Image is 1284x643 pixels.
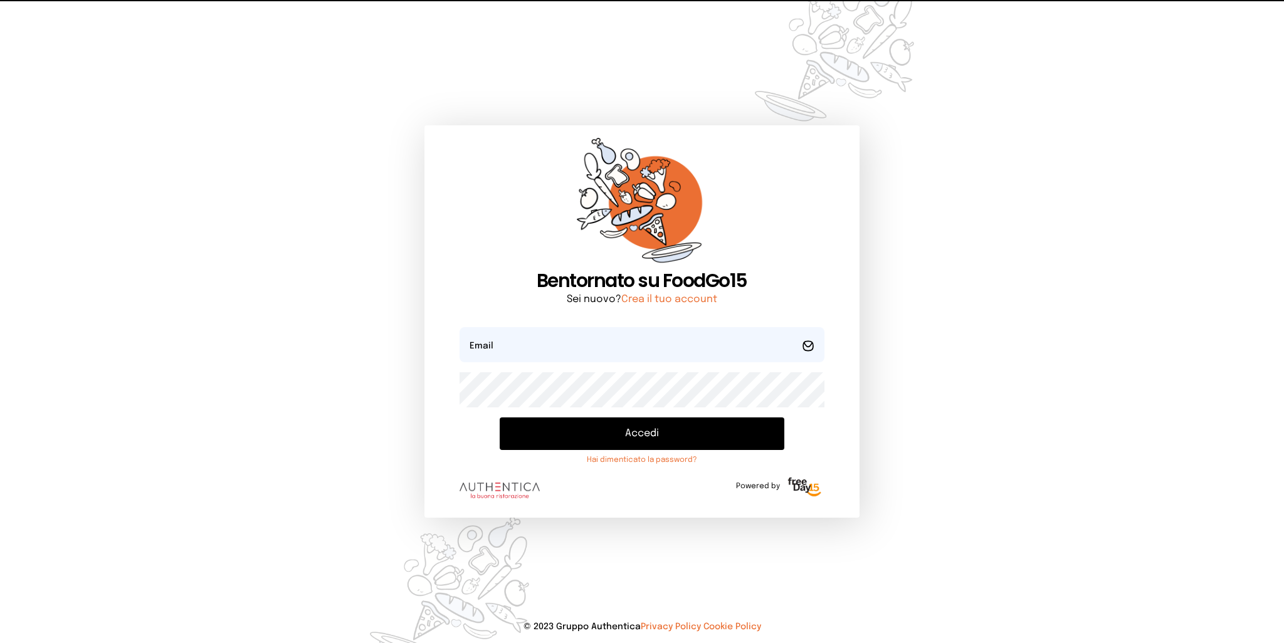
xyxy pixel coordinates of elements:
[621,294,717,305] a: Crea il tuo account
[460,269,824,292] h1: Bentornato su FoodGo15
[736,481,780,491] span: Powered by
[641,622,701,631] a: Privacy Policy
[460,483,540,499] img: logo.8f33a47.png
[20,620,1264,633] p: © 2023 Gruppo Authentica
[460,292,824,307] p: Sei nuovo?
[577,138,707,270] img: sticker-orange.65babaf.png
[500,417,784,450] button: Accedi
[785,475,824,500] img: logo-freeday.3e08031.png
[500,455,784,465] a: Hai dimenticato la password?
[703,622,761,631] a: Cookie Policy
